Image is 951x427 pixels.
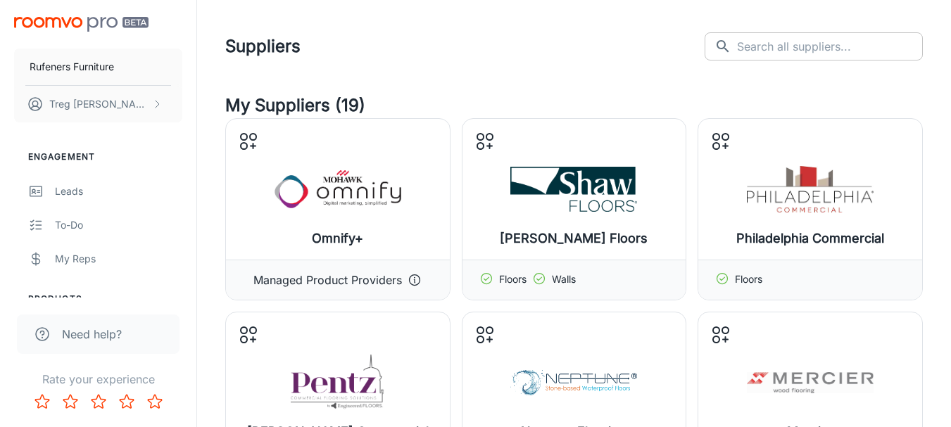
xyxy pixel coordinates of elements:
button: Rate 1 star [28,388,56,416]
p: Managed Product Providers [253,272,402,288]
button: Rate 4 star [113,388,141,416]
h1: Suppliers [225,34,301,59]
button: Treg [PERSON_NAME] [14,86,182,122]
h4: My Suppliers (19) [225,93,923,118]
button: Rate 5 star [141,388,169,416]
h6: Omnify+ [312,229,363,248]
button: Rate 3 star [84,388,113,416]
p: Walls [552,272,576,288]
p: Floors [499,272,527,288]
img: Omnify+ [275,161,401,217]
p: Rufeners Furniture [30,59,114,75]
span: Need help? [62,326,122,343]
div: To-do [55,217,182,233]
div: Leads [55,184,182,199]
p: Rate your experience [11,371,185,388]
p: Treg [PERSON_NAME] [49,96,149,112]
img: Roomvo PRO Beta [14,17,149,32]
input: Search all suppliers... [737,32,923,60]
p: Floors [735,272,762,288]
div: My Reps [55,251,182,267]
button: Rate 2 star [56,388,84,416]
button: Rufeners Furniture [14,49,182,85]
